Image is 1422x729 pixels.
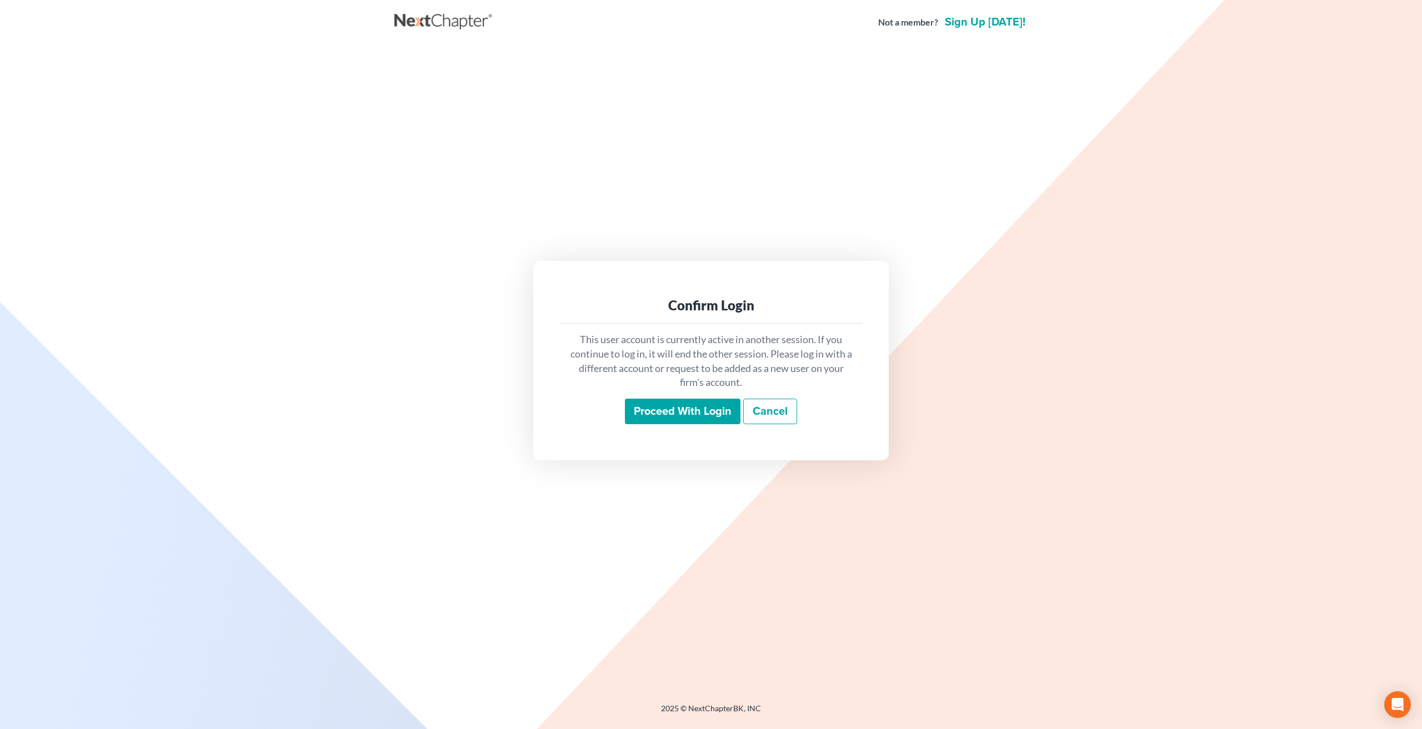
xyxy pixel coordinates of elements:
[569,333,853,390] p: This user account is currently active in another session. If you continue to log in, it will end ...
[625,399,740,424] input: Proceed with login
[878,16,938,29] strong: Not a member?
[1384,691,1411,718] div: Open Intercom Messenger
[569,296,853,314] div: Confirm Login
[743,399,797,424] a: Cancel
[943,17,1028,28] a: Sign up [DATE]!
[394,703,1028,723] div: 2025 © NextChapterBK, INC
